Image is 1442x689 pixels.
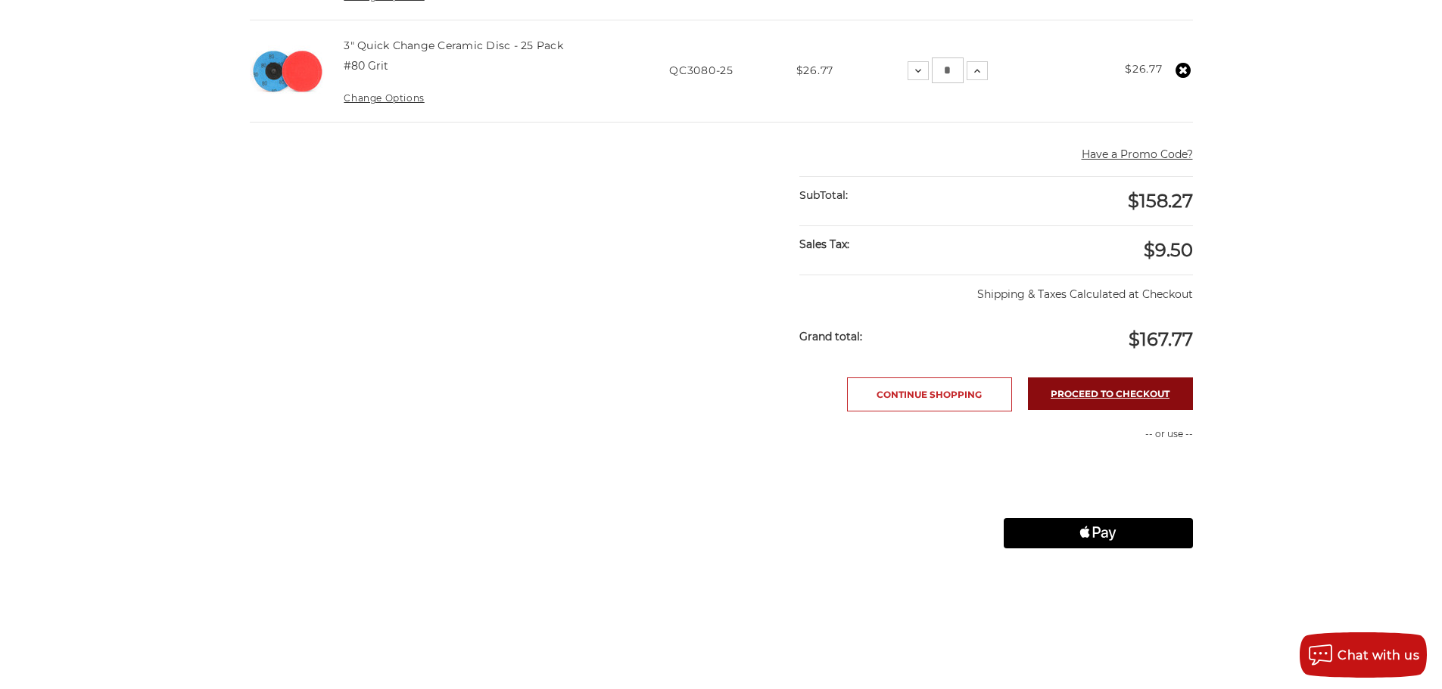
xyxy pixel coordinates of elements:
[847,377,1012,411] a: Continue Shopping
[799,330,862,343] strong: Grand total:
[932,57,964,83] input: 3" Quick Change Ceramic Disc - 25 Pack Quantity:
[1144,239,1193,261] span: $9.50
[1028,377,1193,410] a: Proceed to checkout
[250,33,325,109] img: 3" Quick Change Ceramic Disc - 25 Pack
[669,64,733,77] span: QC3080-25
[1338,648,1419,663] span: Chat with us
[1128,190,1193,212] span: $158.27
[799,177,996,214] div: SubTotal:
[1004,427,1193,441] p: -- or use --
[1082,147,1193,163] button: Have a Promo Code?
[796,64,833,77] span: $26.77
[1129,328,1193,350] span: $167.77
[799,275,1192,303] p: Shipping & Taxes Calculated at Checkout
[799,237,849,251] strong: Sales Tax:
[344,92,424,104] a: Change Options
[1125,62,1162,76] strong: $26.77
[1300,632,1427,678] button: Chat with us
[344,58,388,74] dd: #80 Grit
[1004,457,1193,487] iframe: PayPal-paypal
[344,39,563,52] a: 3" Quick Change Ceramic Disc - 25 Pack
